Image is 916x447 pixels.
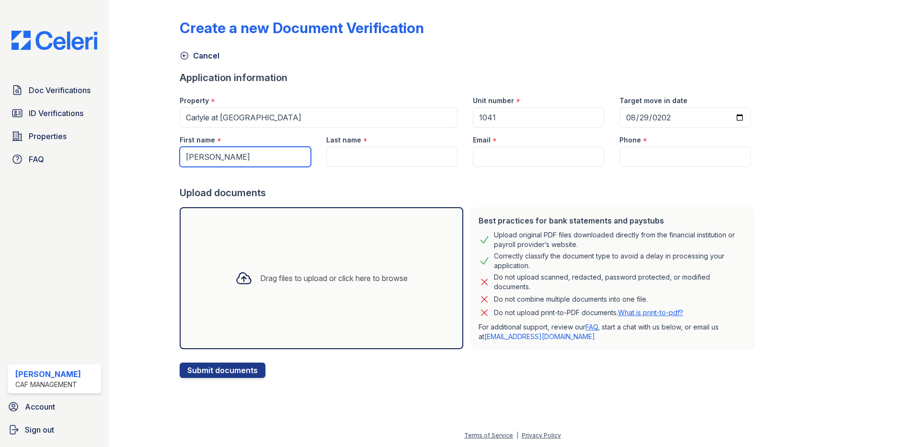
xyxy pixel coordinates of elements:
[180,363,265,378] button: Submit documents
[25,424,54,435] span: Sign out
[494,230,747,249] div: Upload original PDF files downloaded directly from the financial institution or payroll provider’...
[494,308,683,318] p: Do not upload print-to-PDF documents.
[8,81,101,100] a: Doc Verifications
[494,272,747,292] div: Do not upload scanned, redacted, password protected, or modified documents.
[619,96,687,106] label: Target move in date
[180,96,209,106] label: Property
[585,323,598,331] a: FAQ
[8,127,101,146] a: Properties
[516,432,518,439] div: |
[484,332,595,341] a: [EMAIL_ADDRESS][DOMAIN_NAME]
[619,135,641,145] label: Phone
[494,251,747,271] div: Correctly classify the document type to avoid a delay in processing your application.
[29,130,67,142] span: Properties
[4,420,105,439] a: Sign out
[25,401,55,412] span: Account
[479,322,747,341] p: For additional support, review our , start a chat with us below, or email us at
[4,397,105,416] a: Account
[8,150,101,169] a: FAQ
[464,432,513,439] a: Terms of Service
[522,432,561,439] a: Privacy Policy
[180,19,424,36] div: Create a new Document Verification
[15,368,81,380] div: [PERSON_NAME]
[29,153,44,165] span: FAQ
[326,135,361,145] label: Last name
[29,107,83,119] span: ID Verifications
[29,84,91,96] span: Doc Verifications
[180,50,219,61] a: Cancel
[180,71,758,84] div: Application information
[473,96,514,106] label: Unit number
[473,135,491,145] label: Email
[4,31,105,50] img: CE_Logo_Blue-a8612792a0a2168367f1c8372b55b34899dd931a85d93a1a3d3e32e68fde9ad4.png
[618,308,683,317] a: What is print-to-pdf?
[260,272,408,284] div: Drag files to upload or click here to browse
[494,294,648,305] div: Do not combine multiple documents into one file.
[479,215,747,226] div: Best practices for bank statements and paystubs
[180,135,215,145] label: First name
[180,186,758,200] div: Upload documents
[8,104,101,123] a: ID Verifications
[15,380,81,389] div: CAF Management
